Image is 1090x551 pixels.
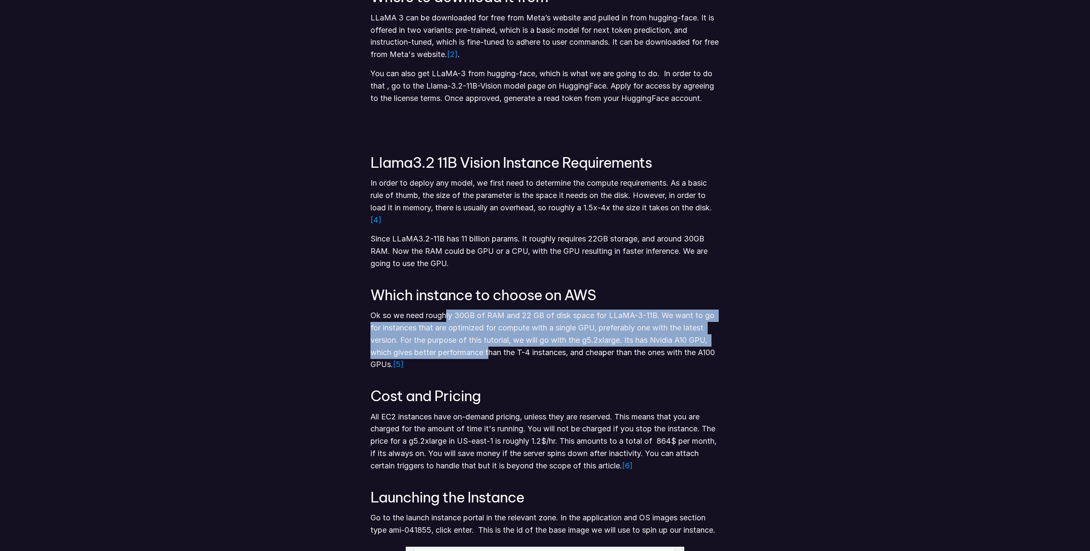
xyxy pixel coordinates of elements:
h3: Cost and Pricing [370,388,720,404]
p: You can also get LLaMA-3 from hugging-face, which is what we are going to do. In order to do that... [370,68,720,104]
p: LLaMA 3 can be downloaded for free from Meta’s website and pulled in from hugging-face. It is off... [370,12,720,61]
a: [6] [622,461,633,470]
p: All EC2 instances have on-demand pricing, unless they are reserved. This means that you are charg... [370,411,720,472]
h3: Which instance to choose on AWS [370,287,720,303]
a: [5] [393,360,404,369]
a: [4] [370,215,381,224]
p: Go to the launch instance portal in the relevant zone. In the application and OS images section t... [370,512,720,537]
p: Since LLaMA3.2-11B has 11 billion params. It roughly requires 22GB storage, and around 30GB RAM. ... [370,233,720,270]
h3: Launching the Instance [370,489,720,505]
p: In order to deploy any model, we first need to determine the compute requirements. As a basic rul... [370,177,720,226]
a: [2] [447,50,458,59]
p: Ok so we need roughly 30GB of RAM and 22 GB of disk space for LLaMA-3-11B. We want to go for inst... [370,310,720,371]
h3: Llama3.2 11B Vision Instance Requirements [370,155,720,170]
